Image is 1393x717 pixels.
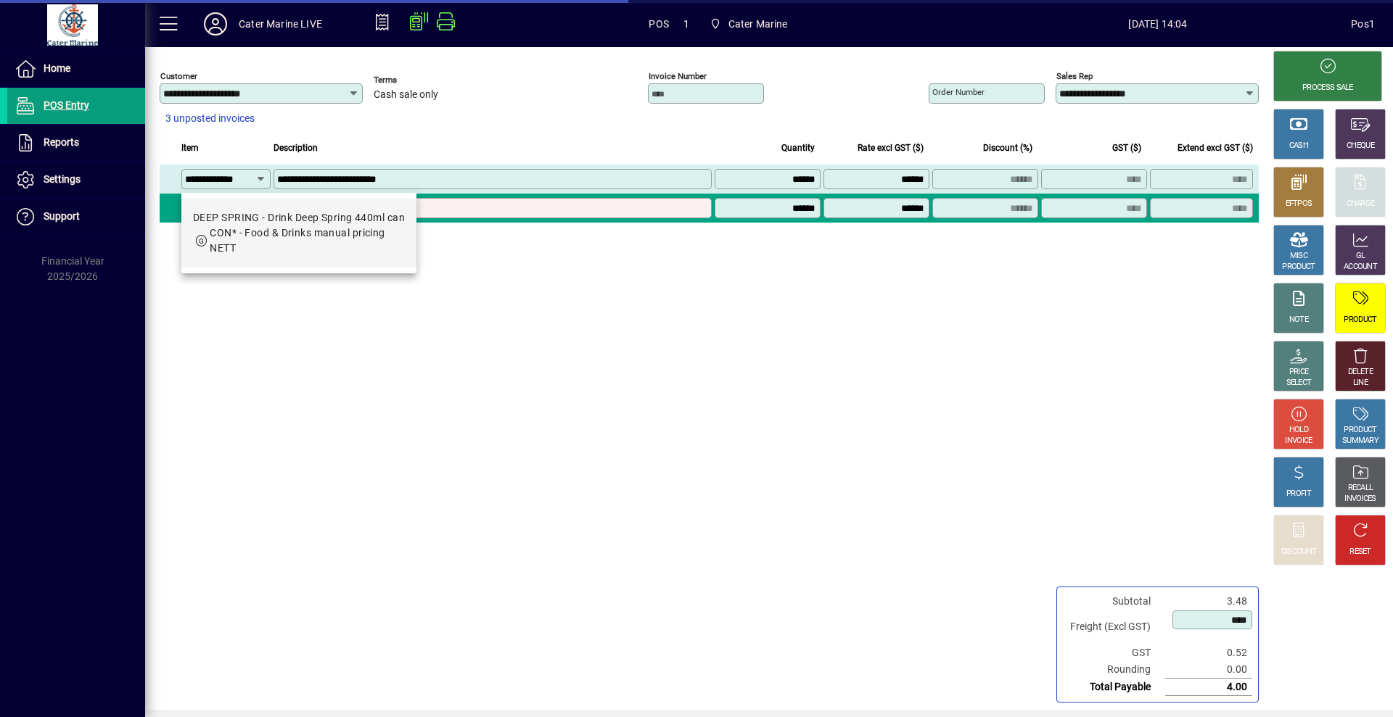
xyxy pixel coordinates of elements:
[1289,425,1308,436] div: HOLD
[181,140,199,156] span: Item
[1302,83,1353,94] div: PROCESS SALE
[1344,262,1377,273] div: ACCOUNT
[44,62,70,74] span: Home
[1165,593,1252,610] td: 3.48
[781,140,815,156] span: Quantity
[932,87,985,97] mat-label: Order number
[858,140,924,156] span: Rate excl GST ($)
[1063,593,1165,610] td: Subtotal
[1286,489,1311,500] div: PROFIT
[1342,436,1378,447] div: SUMMARY
[1165,679,1252,696] td: 4.00
[160,106,260,132] button: 3 unposted invoices
[374,75,461,85] span: Terms
[1112,140,1141,156] span: GST ($)
[965,12,1352,36] span: [DATE] 14:04
[1063,679,1165,696] td: Total Payable
[728,12,788,36] span: Cater Marine
[1348,367,1373,378] div: DELETE
[649,12,669,36] span: POS
[1353,378,1368,389] div: LINE
[983,140,1032,156] span: Discount (%)
[1286,199,1312,210] div: EFTPOS
[683,12,689,36] span: 1
[649,71,707,81] mat-label: Invoice number
[374,89,438,101] span: Cash sale only
[1063,610,1165,645] td: Freight (Excl GST)
[1063,645,1165,661] td: GST
[1282,262,1315,273] div: PRODUCT
[7,51,145,87] a: Home
[1063,661,1165,679] td: Rounding
[1281,547,1316,558] div: DISCOUNT
[1344,425,1376,436] div: PRODUCT
[1356,251,1365,262] div: GL
[210,227,385,254] span: CON* - Food & Drinks manual pricing NETT
[1165,645,1252,661] td: 0.52
[239,12,322,36] div: Cater Marine LIVE
[192,11,239,37] button: Profile
[1289,367,1309,378] div: PRICE
[1178,140,1253,156] span: Extend excl GST ($)
[274,140,318,156] span: Description
[704,11,794,37] span: Cater Marine
[1347,199,1375,210] div: CHARGE
[160,71,197,81] mat-label: Customer
[181,199,416,268] mat-option: DEEP SPRING - Drink Deep Spring 440ml can
[1056,71,1093,81] mat-label: Sales rep
[1165,661,1252,679] td: 0.00
[1351,12,1375,36] div: Pos1
[44,210,80,222] span: Support
[1289,315,1308,326] div: NOTE
[165,111,255,126] span: 3 unposted invoices
[1285,436,1312,447] div: INVOICE
[1349,547,1371,558] div: RESET
[1286,378,1312,389] div: SELECT
[44,136,79,148] span: Reports
[1290,251,1307,262] div: MISC
[44,173,81,185] span: Settings
[1348,483,1373,494] div: RECALL
[193,210,405,225] div: DEEP SPRING - Drink Deep Spring 440ml can
[1289,141,1308,152] div: CASH
[7,199,145,235] a: Support
[44,99,89,111] span: POS Entry
[1347,141,1374,152] div: CHEQUE
[7,125,145,161] a: Reports
[1344,315,1376,326] div: PRODUCT
[7,162,145,198] a: Settings
[1344,494,1376,505] div: INVOICES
